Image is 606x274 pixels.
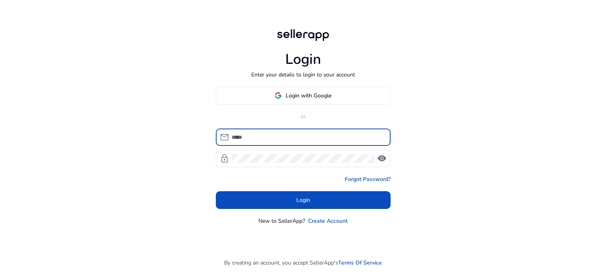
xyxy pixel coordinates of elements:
[220,132,229,142] span: mail
[216,191,391,209] button: Login
[338,259,382,267] a: Terms Of Service
[296,196,310,204] span: Login
[377,154,387,163] span: visibility
[216,112,391,121] p: or
[275,92,282,99] img: google-logo.svg
[216,87,391,104] button: Login with Google
[258,217,305,225] p: New to SellerApp?
[285,51,321,68] h1: Login
[345,175,391,183] a: Forgot Password?
[308,217,348,225] a: Create Account
[251,71,355,79] p: Enter your details to login to your account
[220,154,229,163] span: lock
[286,91,331,100] span: Login with Google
